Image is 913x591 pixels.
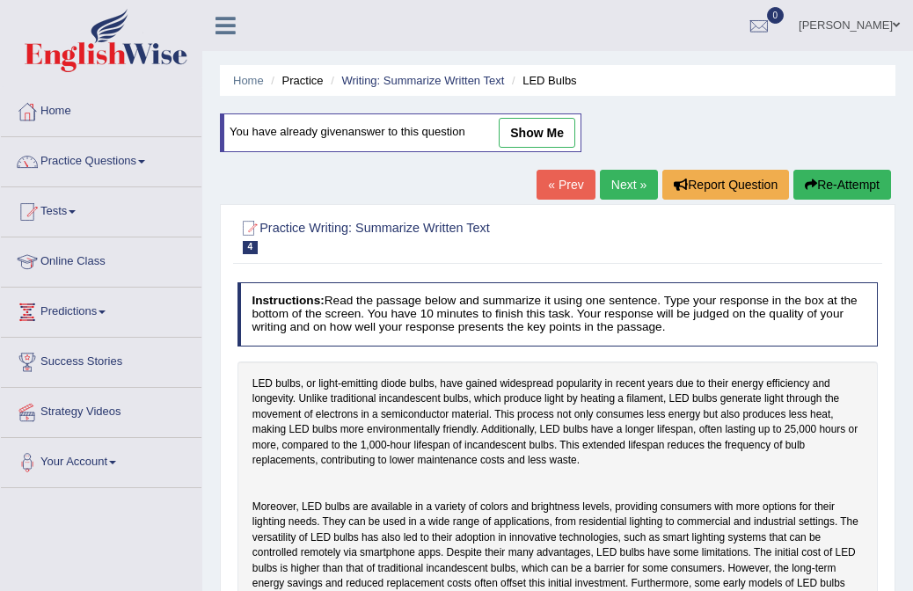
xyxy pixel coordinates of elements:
[600,170,658,200] a: Next »
[1,338,201,382] a: Success Stories
[1,438,201,482] a: Your Account
[537,170,595,200] a: « Prev
[252,294,324,307] b: Instructions:
[237,282,879,346] h4: Read the passage below and summarize it using one sentence. Type your response in the box at the ...
[1,187,201,231] a: Tests
[1,388,201,432] a: Strategy Videos
[767,7,785,24] span: 0
[237,217,635,254] h2: Practice Writing: Summarize Written Text
[508,72,577,89] li: LED Bulbs
[267,72,323,89] li: Practice
[499,118,575,148] a: show me
[1,87,201,131] a: Home
[341,74,504,87] a: Writing: Summarize Written Text
[220,113,581,152] div: You have already given answer to this question
[1,137,201,181] a: Practice Questions
[243,241,259,254] span: 4
[233,74,264,87] a: Home
[662,170,789,200] button: Report Question
[1,237,201,281] a: Online Class
[793,170,891,200] button: Re-Attempt
[1,288,201,332] a: Predictions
